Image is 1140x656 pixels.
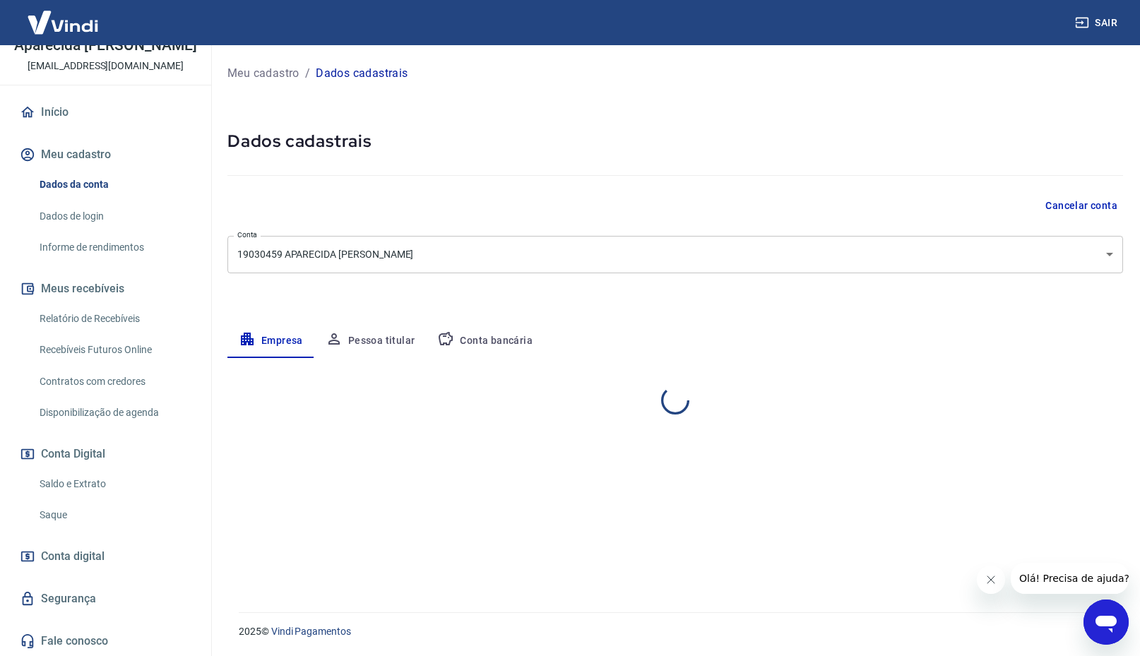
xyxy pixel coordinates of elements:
a: Início [17,97,194,128]
button: Conta bancária [426,324,544,358]
p: Aparecida [PERSON_NAME] [14,38,197,53]
iframe: Fechar mensagem [977,566,1005,594]
button: Meu cadastro [17,139,194,170]
img: Vindi [17,1,109,44]
button: Cancelar conta [1040,193,1123,219]
a: Saque [34,501,194,530]
a: Contratos com credores [34,367,194,396]
a: Recebíveis Futuros Online [34,335,194,364]
a: Meu cadastro [227,65,299,82]
iframe: Mensagem da empresa [1011,563,1129,594]
a: Vindi Pagamentos [271,626,351,637]
button: Pessoa titular [314,324,427,358]
a: Disponibilização de agenda [34,398,194,427]
button: Sair [1072,10,1123,36]
a: Informe de rendimentos [34,233,194,262]
a: Dados de login [34,202,194,231]
label: Conta [237,229,257,240]
a: Dados da conta [34,170,194,199]
span: Conta digital [41,547,105,566]
p: / [305,65,310,82]
a: Relatório de Recebíveis [34,304,194,333]
button: Empresa [227,324,314,358]
h5: Dados cadastrais [227,130,1123,153]
a: Segurança [17,583,194,614]
button: Meus recebíveis [17,273,194,304]
a: Conta digital [17,541,194,572]
span: Olá! Precisa de ajuda? [8,10,119,21]
p: 2025 © [239,624,1106,639]
p: Dados cadastrais [316,65,408,82]
button: Conta Digital [17,439,194,470]
a: Saldo e Extrato [34,470,194,499]
iframe: Botão para abrir a janela de mensagens [1083,600,1129,645]
p: [EMAIL_ADDRESS][DOMAIN_NAME] [28,59,184,73]
div: 19030459 APARECIDA [PERSON_NAME] [227,236,1123,273]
